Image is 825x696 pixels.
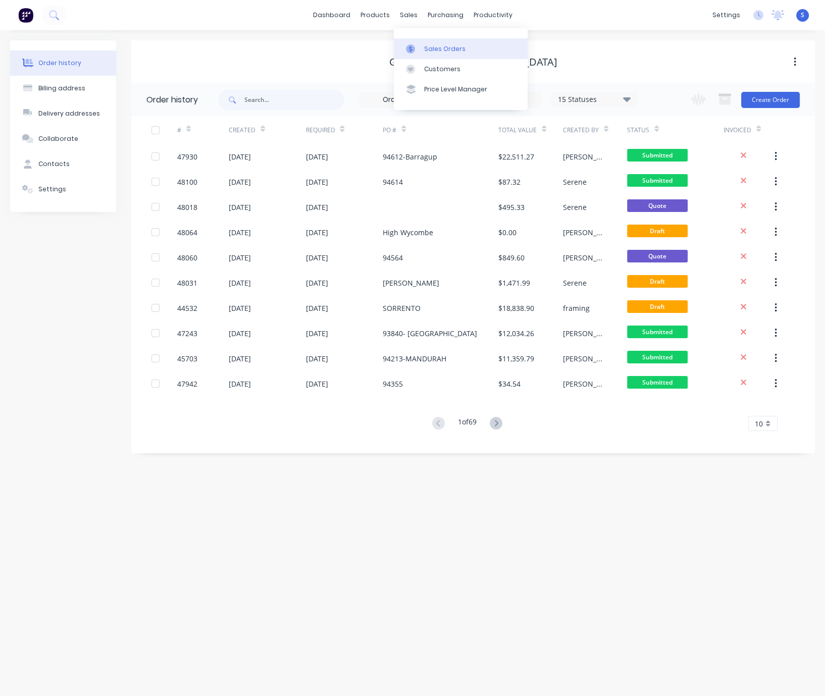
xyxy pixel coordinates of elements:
div: 44532 [177,303,197,313]
div: $34.54 [498,379,521,389]
div: [PERSON_NAME] [563,328,607,339]
button: Collaborate [10,126,116,151]
div: Sales Orders [424,44,466,53]
div: Created [229,126,255,135]
div: 47930 [177,151,197,162]
div: [DATE] [305,151,328,162]
div: Created By [563,126,599,135]
div: $12,034.26 [498,328,534,339]
div: 94355 [383,379,403,389]
div: [DATE] [305,278,328,288]
div: [DATE] [229,303,251,313]
div: [DATE] [229,353,251,364]
div: Billing address [38,84,85,93]
div: [DATE] [305,303,328,313]
div: # [177,116,229,144]
div: [DATE] [305,328,328,339]
div: [DATE] [229,379,251,389]
div: [DATE] [305,227,328,238]
div: Invoiced [724,126,751,135]
span: Submitted [627,376,688,389]
div: [PERSON_NAME] [563,151,607,162]
div: framing [563,303,590,313]
div: Created By [563,116,627,144]
div: Required [305,116,383,144]
div: [DATE] [229,202,251,212]
span: Submitted [627,351,688,363]
div: Price Level Manager [424,85,487,94]
div: [DATE] [229,151,251,162]
div: 48031 [177,278,197,288]
div: 94564 [383,252,403,263]
div: [DATE] [305,252,328,263]
div: $87.32 [498,177,521,187]
div: [PERSON_NAME] [563,353,607,364]
div: # [177,126,181,135]
div: Settings [38,185,66,194]
div: [PERSON_NAME] [383,278,439,288]
div: $1,471.99 [498,278,530,288]
div: Invoiced [724,116,775,144]
div: 47942 [177,379,197,389]
div: [DATE] [305,177,328,187]
div: [DATE] [229,278,251,288]
div: High Wycombe [383,227,433,238]
span: Quote [627,250,688,262]
button: Order history [10,50,116,76]
img: Factory [18,8,33,23]
div: [PERSON_NAME] [563,227,607,238]
div: Serene [563,202,587,212]
span: Draft [627,275,688,288]
div: [DATE] [229,227,251,238]
div: $22,511.27 [498,151,534,162]
div: settings [707,8,745,23]
div: [DATE] [229,328,251,339]
div: Delivery addresses [38,109,100,118]
div: [DATE] [305,202,328,212]
div: Required [305,126,335,135]
button: Contacts [10,151,116,177]
div: Created [229,116,306,144]
div: purchasing [423,8,469,23]
span: 10 [755,418,763,429]
button: Settings [10,177,116,202]
div: productivity [469,8,518,23]
div: 48064 [177,227,197,238]
span: Submitted [627,149,688,162]
div: [PERSON_NAME] [563,252,607,263]
span: Submitted [627,326,688,338]
div: $0.00 [498,227,517,238]
div: Serene [563,177,587,187]
div: Customers [424,65,460,74]
div: 48018 [177,202,197,212]
span: Draft [627,225,688,237]
div: 15 Statuses [552,94,637,105]
div: 1 of 69 [458,416,477,431]
span: Quote [627,199,688,212]
span: Draft [627,300,688,313]
div: PO # [383,126,396,135]
div: Order history [146,94,198,106]
div: $11,359.79 [498,353,534,364]
a: Customers [394,59,528,79]
button: Delivery addresses [10,101,116,126]
div: 94612-Barragup [383,151,437,162]
button: Billing address [10,76,116,101]
div: [DATE] [229,252,251,263]
div: [DATE] [305,379,328,389]
div: 93840- [GEOGRAPHIC_DATA] [383,328,477,339]
div: Status [627,126,649,135]
div: $495.33 [498,202,525,212]
div: 94614 [383,177,403,187]
div: Order history [38,59,81,68]
div: $18,838.90 [498,303,534,313]
div: [DATE] [229,177,251,187]
div: Contacts [38,159,70,169]
div: Total Value [498,126,537,135]
div: $849.60 [498,252,525,263]
div: [DATE] [305,353,328,364]
div: 94213-MANDURAH [383,353,446,364]
div: 45703 [177,353,197,364]
div: 47243 [177,328,197,339]
div: Collaborate [38,134,78,143]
